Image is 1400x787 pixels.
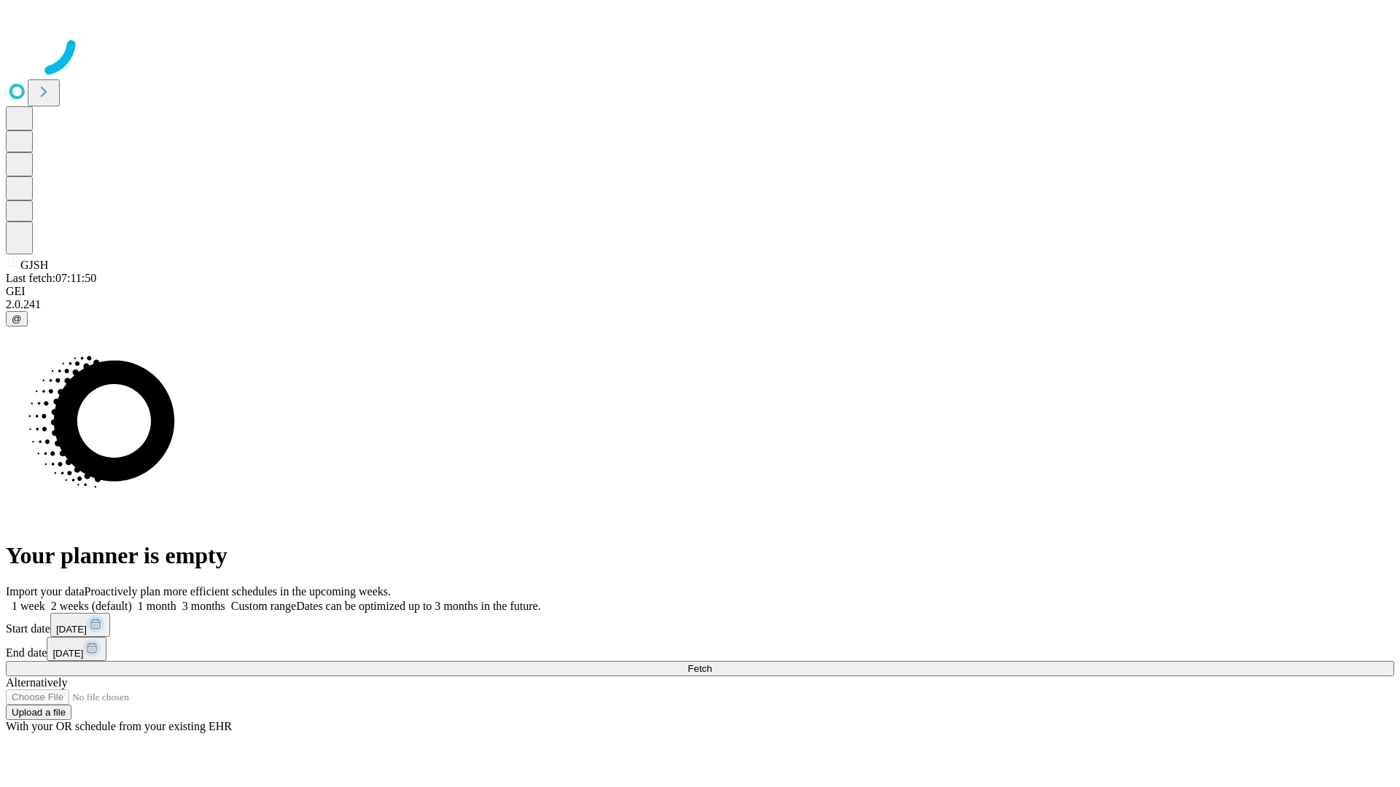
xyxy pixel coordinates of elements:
[6,272,96,284] span: Last fetch: 07:11:50
[6,676,67,689] span: Alternatively
[231,600,296,612] span: Custom range
[12,313,22,324] span: @
[85,585,391,598] span: Proactively plan more efficient schedules in the upcoming weeks.
[6,542,1394,569] h1: Your planner is empty
[6,705,71,720] button: Upload a file
[182,600,225,612] span: 3 months
[6,585,85,598] span: Import your data
[6,285,1394,298] div: GEI
[296,600,540,612] span: Dates can be optimized up to 3 months in the future.
[12,600,45,612] span: 1 week
[6,720,232,732] span: With your OR schedule from your existing EHR
[51,600,132,612] span: 2 weeks (default)
[47,637,106,661] button: [DATE]
[50,613,110,637] button: [DATE]
[6,613,1394,637] div: Start date
[6,311,28,326] button: @
[6,661,1394,676] button: Fetch
[138,600,176,612] span: 1 month
[52,648,83,659] span: [DATE]
[6,298,1394,311] div: 2.0.241
[20,259,48,271] span: GJSH
[688,663,712,674] span: Fetch
[56,624,87,635] span: [DATE]
[6,637,1394,661] div: End date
